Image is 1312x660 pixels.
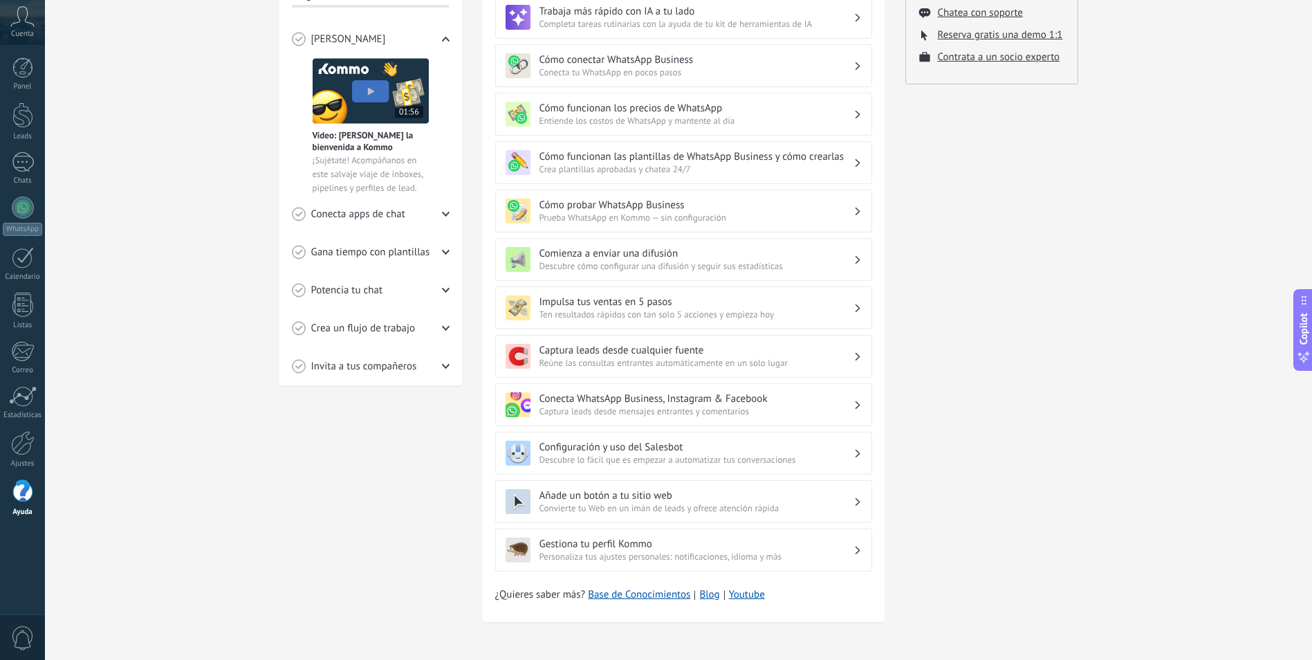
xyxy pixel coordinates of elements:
[539,53,853,66] h3: Cómo conectar WhatsApp Business
[539,551,853,562] span: Personaliza tus ajustes personales: notificaciones, idioma y más
[3,223,42,236] div: WhatsApp
[539,102,853,115] h3: Cómo funcionan los precios de WhatsApp
[539,260,853,272] span: Descubre cómo configurar una difusión y seguir sus estadísticas
[539,150,853,163] h3: Cómo funcionan las plantillas de WhatsApp Business y cómo crearlas
[539,344,853,357] h3: Captura leads desde cualquier fuente
[313,58,429,124] img: Meet video
[311,246,430,259] span: Gana tiempo con plantillas
[3,176,43,185] div: Chats
[699,588,719,602] a: Blog
[3,321,43,330] div: Listas
[3,273,43,282] div: Calendario
[3,132,43,141] div: Leads
[539,502,853,514] span: Convierte tu Web en un imán de leads y ofrece atención rápida
[539,441,853,454] h3: Configuración y uso del Salesbot
[938,28,1063,42] button: Reserva gratis una demo 1:1
[539,454,853,466] span: Descubre lo fácil que es empezar a automatizar tus conversaciones
[311,33,386,46] span: [PERSON_NAME]
[3,508,43,517] div: Ayuda
[3,459,43,468] div: Ajustes
[539,66,853,78] span: Conecta tu WhatsApp en pocos pasos
[11,30,34,39] span: Cuenta
[938,6,1023,19] button: Chatea con soporte
[495,588,765,602] span: ¿Quieres saber más?
[539,538,853,551] h3: Gestiona tu perfil Kommo
[539,115,853,127] span: Entiende los costos de WhatsApp y mantente al día
[729,588,765,601] a: Youtube
[311,360,417,374] span: Invita a tus compañeros
[3,366,43,375] div: Correo
[539,212,853,223] span: Prueba WhatsApp en Kommo — sin configuración
[539,405,853,417] span: Captura leads desde mensajes entrantes y comentarios
[539,309,853,320] span: Ten resultados rápidos con tan solo 5 acciones y empieza hoy
[3,82,43,91] div: Panel
[311,322,416,336] span: Crea un flujo de trabajo
[313,154,429,195] span: ¡Sujétate! Acompáñanos en este salvaje viaje de inboxes, pipelines y perfiles de lead.
[539,489,853,502] h3: Añade un botón a tu sitio web
[588,588,690,602] a: Base de Conocimientos
[539,357,853,369] span: Reúne las consultas entrantes automáticamente en un solo lugar
[539,295,853,309] h3: Impulsa tus ventas en 5 pasos
[311,208,405,221] span: Conecta apps de chat
[539,18,853,30] span: Completa tareas rutinarias con la ayuda de tu kit de herramientas de IA
[313,129,429,153] span: Vídeo: [PERSON_NAME] la bienvenida a Kommo
[539,163,853,175] span: Crea plantillas aprobadas y chatea 24/7
[539,5,853,18] h3: Trabaja más rápido con IA a tu lado
[539,199,853,212] h3: Cómo probar WhatsApp Business
[938,51,1060,64] button: Contrata a un socio experto
[539,247,853,260] h3: Comienza a enviar una difusión
[311,284,383,297] span: Potencia tu chat
[3,411,43,420] div: Estadísticas
[539,392,853,405] h3: Conecta WhatsApp Business, Instagram & Facebook
[1297,313,1311,345] span: Copilot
